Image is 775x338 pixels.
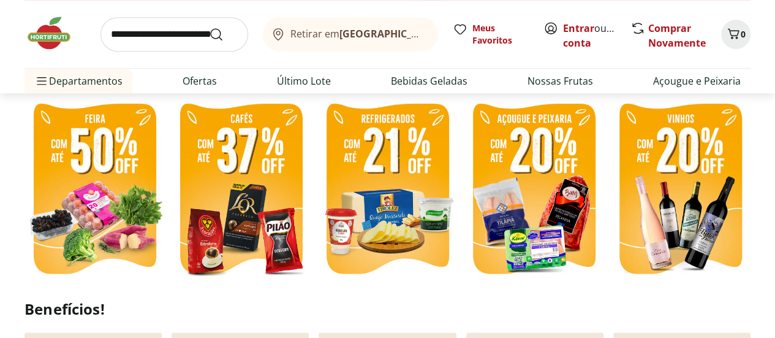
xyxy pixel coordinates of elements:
[563,21,630,50] a: Criar conta
[209,27,238,42] button: Submit Search
[648,21,706,50] a: Comprar Novamente
[263,17,438,52] button: Retirar em[GEOGRAPHIC_DATA]/[GEOGRAPHIC_DATA]
[171,96,311,284] img: café
[391,74,467,88] a: Bebidas Geladas
[563,21,618,50] span: ou
[339,27,546,40] b: [GEOGRAPHIC_DATA]/[GEOGRAPHIC_DATA]
[34,66,123,96] span: Departamentos
[100,17,248,52] input: search
[290,28,426,39] span: Retirar em
[472,22,529,47] span: Meus Favoritos
[563,21,594,35] a: Entrar
[721,20,750,49] button: Carrinho
[610,96,750,284] img: vinhos
[453,22,529,47] a: Meus Favoritos
[183,74,217,88] a: Ofertas
[34,66,49,96] button: Menu
[741,28,746,40] span: 0
[527,74,593,88] a: Nossas Frutas
[277,74,331,88] a: Último Lote
[25,15,86,52] img: Hortifruti
[25,96,165,284] img: feira
[464,96,604,284] img: resfriados
[317,96,458,284] img: refrigerados
[653,74,741,88] a: Açougue e Peixaria
[25,301,750,318] h2: Benefícios!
